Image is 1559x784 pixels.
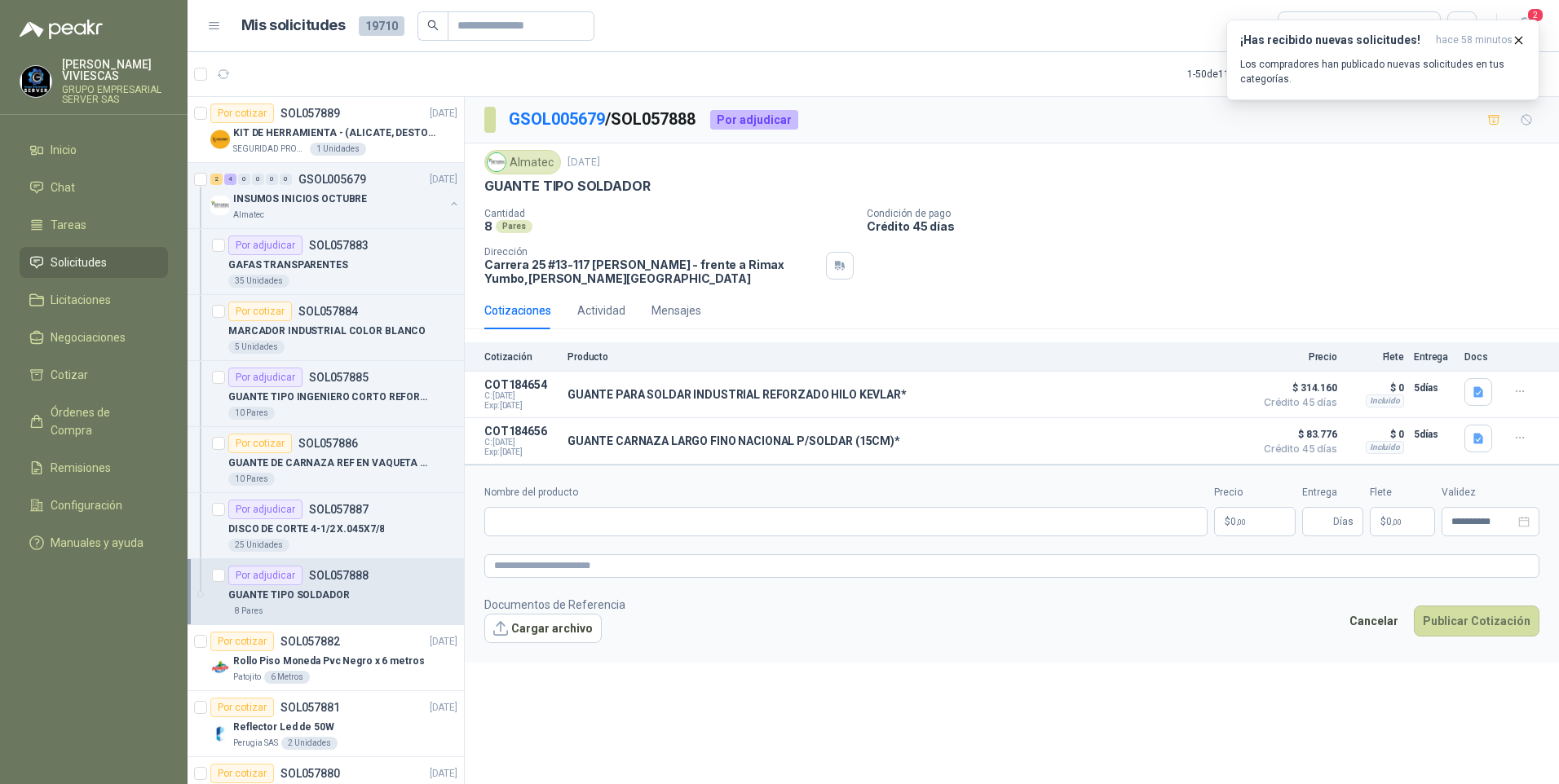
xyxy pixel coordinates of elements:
a: 2 4 0 0 0 0 GSOL005679[DATE] Company LogoINSUMOS INICIOS OCTUBREAlmatec [210,170,461,222]
p: KIT DE HERRAMIENTA - (ALICATE, DESTORNILLADOR,LLAVE DE EXPANSION, CRUCETA,LLAVE FIJA) [233,126,436,141]
button: Cancelar [1340,606,1407,636]
div: Por cotizar [210,698,274,717]
p: Docs [1464,351,1497,363]
div: 4 [224,174,236,185]
p: COT184656 [484,425,558,438]
p: Reflector Led de 50W [233,720,334,735]
div: Por adjudicar [228,500,303,519]
span: Crédito 45 días [1256,444,1337,454]
label: Flete [1370,485,1435,500]
h1: Mis solicitudes [241,14,346,37]
p: SOL057885 [309,372,369,383]
span: 2 [1526,7,1544,23]
a: Por adjudicarSOL057888GUANTE TIPO SOLDADOR8 Pares [188,559,464,625]
p: 5 días [1414,378,1455,398]
a: GSOL005679 [509,109,605,129]
img: Company Logo [210,724,230,743]
button: Cargar archivo [484,614,602,643]
p: SOL057882 [280,636,340,647]
p: 5 días [1414,425,1455,444]
div: Incluido [1366,394,1404,407]
span: Tareas [51,216,86,234]
span: 19710 [359,16,404,36]
div: 25 Unidades [228,539,289,552]
img: Company Logo [20,66,51,97]
a: Por cotizarSOL057884MARCADOR INDUSTRIAL COLOR BLANCO5 Unidades [188,295,464,361]
span: Negociaciones [51,328,126,346]
span: Remisiones [51,459,111,477]
p: Perugia SAS [233,737,278,750]
button: ¡Has recibido nuevas solicitudes!hace 58 minutos Los compradores han publicado nuevas solicitudes... [1226,20,1539,100]
span: Inicio [51,141,77,159]
a: Por cotizarSOL057889[DATE] Company LogoKIT DE HERRAMIENTA - (ALICATE, DESTORNILLADOR,LLAVE DE EXP... [188,97,464,163]
p: GUANTE PARA SOLDAR INDUSTRIAL REFORZADO HILO KEVLAR* [568,388,907,401]
p: [DATE] [568,155,600,170]
div: 1 - 50 de 11538 [1187,61,1299,87]
p: $ 0 [1347,378,1404,398]
div: Todas [1288,17,1323,35]
p: [DATE] [430,700,457,716]
div: Mensajes [651,302,701,319]
a: Por cotizarSOL057882[DATE] Company LogoRollo Piso Moneda Pvc Negro x 6 metrosPatojito6 Metros [188,625,464,691]
p: $0,00 [1214,507,1296,536]
p: GUANTE TIPO SOLDADOR [484,178,650,195]
a: Por adjudicarSOL057887DISCO DE CORTE 4-1/2 X.045X7/825 Unidades [188,493,464,559]
span: hace 58 minutos [1436,33,1513,47]
a: Órdenes de Compra [20,397,168,446]
span: Exp: [DATE] [484,447,558,457]
p: / SOL057888 [509,107,697,132]
a: Inicio [20,134,168,165]
p: Los compradores han publicado nuevas solicitudes en tus categorías. [1240,57,1526,86]
div: Por cotizar [228,434,292,453]
p: SOL057887 [309,504,369,515]
div: Por adjudicar [228,566,303,585]
p: Cotización [484,351,558,363]
span: $ 314.160 [1256,378,1337,398]
div: Almatec [484,150,561,174]
p: GUANTE TIPO SOLDADOR [228,588,350,603]
span: search [427,20,439,31]
div: 10 Pares [228,473,275,486]
a: Cotizar [20,359,168,390]
div: 8 Pares [228,605,270,618]
p: [DATE] [430,634,457,650]
p: Crédito 45 días [867,219,1552,233]
p: GSOL005679 [298,174,366,185]
p: [DATE] [430,766,457,782]
p: Flete [1347,351,1404,363]
p: SOL057883 [309,240,369,251]
p: Almatec [233,209,264,222]
div: Por cotizar [210,632,274,651]
span: $ 83.776 [1256,425,1337,444]
span: ,00 [1236,518,1246,526]
p: Documentos de Referencia [484,596,625,614]
span: Solicitudes [51,253,107,271]
label: Entrega [1302,485,1363,500]
p: INSUMOS INICIOS OCTUBRE [233,192,367,207]
a: Tareas [20,209,168,240]
div: Por adjudicar [228,368,303,387]
p: Carrera 25 #13-117 [PERSON_NAME] - frente a Rimax Yumbo , [PERSON_NAME][GEOGRAPHIC_DATA] [484,258,819,285]
label: Precio [1214,485,1296,500]
p: GUANTE CARNAZA LARGO FINO NACIONAL P/SOLDAR (15CM)* [568,434,900,447]
div: 0 [252,174,264,185]
p: DISCO DE CORTE 4-1/2 X.045X7/8 [228,522,384,537]
p: MARCADOR INDUSTRIAL COLOR BLANCO [228,324,426,339]
a: Licitaciones [20,284,168,315]
img: Company Logo [210,196,230,215]
p: Precio [1256,351,1337,363]
p: GAFAS TRANSPARENTES [228,258,348,273]
p: Cantidad [484,208,854,219]
div: Por adjudicar [710,110,798,130]
p: Patojito [233,671,261,684]
span: Crédito 45 días [1256,398,1337,407]
img: Logo peakr [20,20,103,39]
div: Por cotizar [210,104,274,123]
p: Producto [568,351,1246,363]
button: Publicar Cotización [1414,606,1539,636]
span: ,00 [1392,518,1402,526]
div: 2 Unidades [281,737,338,750]
p: GUANTE DE CARNAZA REF EN VAQUETA LARGO [228,456,431,471]
span: Configuración [51,496,122,514]
p: GUANTE TIPO INGENIERO CORTO REFORZADO [228,390,431,405]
